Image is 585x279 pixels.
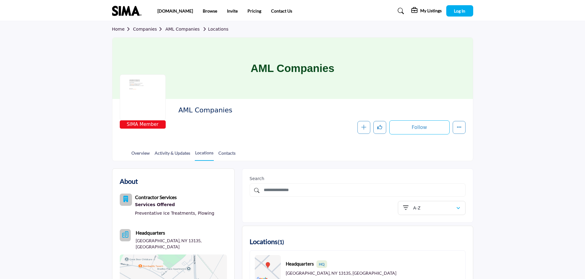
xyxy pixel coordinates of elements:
a: Companies [133,27,165,32]
span: Log In [454,8,465,13]
div: My Listings [411,7,442,15]
a: Locations [201,27,228,32]
button: Category Icon [120,194,132,206]
a: Contact Us [271,8,292,13]
a: Search [392,6,408,16]
a: Activity & Updates [154,150,191,160]
h2: Locations [250,236,284,247]
a: Preventative Ice Treatments, [135,211,197,216]
h2: AML Companies [178,106,347,114]
a: Overview [131,150,150,160]
button: Follow [389,120,450,134]
span: SIMA Member [121,121,164,128]
a: Pricing [247,8,261,13]
button: Log In [446,5,473,17]
button: Headquarter icon [120,229,131,241]
div: Services Offered refers to the specific products, assistance, or expertise a business provides to... [135,201,214,209]
a: Services Offered [135,201,214,209]
p: A-Z [413,205,421,211]
button: A-Z [398,201,466,215]
b: Headquarters [136,229,165,236]
span: ( ) [278,239,284,245]
h1: AML Companies [251,38,334,99]
h2: About [120,176,138,186]
a: Browse [203,8,217,13]
span: HQ [316,260,327,268]
h2: Search [250,176,466,181]
a: Invite [227,8,238,13]
button: Like [373,121,386,134]
p: [GEOGRAPHIC_DATA], NY 13135, [GEOGRAPHIC_DATA] [136,238,227,250]
a: Home [112,27,133,32]
span: 1 [279,239,282,245]
b: Headquarters [286,260,327,268]
a: Contractor Services [135,195,177,200]
p: [GEOGRAPHIC_DATA], NY 13135, [GEOGRAPHIC_DATA] [286,270,396,276]
b: Contractor Services [135,194,177,200]
a: Locations [195,149,214,161]
a: Contacts [218,150,236,160]
h5: My Listings [420,8,442,13]
img: site Logo [112,6,145,16]
button: More details [453,121,466,134]
a: AML Companies [165,27,200,32]
a: [DOMAIN_NAME] [157,8,193,13]
a: Plowing [198,211,214,216]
